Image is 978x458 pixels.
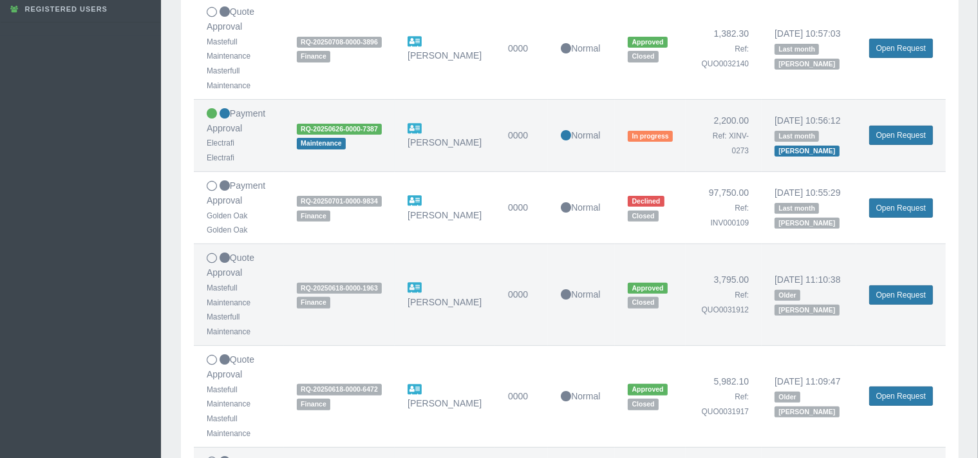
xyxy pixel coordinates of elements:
[762,345,856,447] td: [DATE] 11:09:47
[194,99,284,171] td: Payment Approval
[628,211,659,222] span: Closed
[628,384,668,395] span: Approved
[869,39,933,58] a: Open Request
[702,392,749,416] small: Ref: QUO0031917
[207,153,234,162] small: Electrafi
[297,138,346,149] span: Maintenance
[628,196,664,207] span: Declined
[869,285,933,305] a: Open Request
[686,172,762,244] td: 97,750.00
[495,99,548,171] td: 0000
[194,172,284,244] td: Payment Approval
[207,211,247,220] small: Golden Oak
[548,172,615,244] td: Normal
[207,385,250,409] small: Mastefull Maintenance
[775,131,819,142] span: Last month
[628,399,659,410] span: Closed
[869,386,933,406] a: Open Request
[762,99,856,171] td: [DATE] 10:56:12
[297,297,330,308] span: Finance
[22,5,108,13] span: Registered Users
[775,290,800,301] span: Older
[686,99,762,171] td: 2,200.00
[711,204,749,227] small: Ref: INV000109
[548,244,615,346] td: Normal
[628,51,659,62] span: Closed
[297,211,330,222] span: Finance
[207,37,250,61] small: Mastefull Maintenance
[548,345,615,447] td: Normal
[775,146,840,157] span: [PERSON_NAME]
[775,392,800,403] span: Older
[297,399,330,410] span: Finance
[869,198,933,218] a: Open Request
[207,66,250,90] small: Masterfull Maintenance
[207,283,250,307] small: Mastefull Maintenance
[207,225,247,234] small: Golden Oak
[207,312,250,336] small: Masterfull Maintenance
[297,196,382,207] span: RQ-20250701-0000-9834
[395,244,495,346] td: [PERSON_NAME]
[207,138,234,148] small: Electrafi
[775,203,819,214] span: Last month
[495,172,548,244] td: 0000
[297,283,382,294] span: RQ-20250618-0000-1963
[869,126,933,145] a: Open Request
[297,51,330,62] span: Finance
[628,283,668,294] span: Approved
[713,131,749,155] small: Ref: XINV-0273
[395,345,495,447] td: [PERSON_NAME]
[628,297,659,308] span: Closed
[207,414,250,438] small: Mastefull Maintenance
[495,345,548,447] td: 0000
[194,244,284,346] td: Quote Approval
[395,99,495,171] td: [PERSON_NAME]
[686,244,762,346] td: 3,795.00
[548,99,615,171] td: Normal
[395,172,495,244] td: [PERSON_NAME]
[775,59,840,70] span: [PERSON_NAME]
[686,345,762,447] td: 5,982.10
[762,244,856,346] td: [DATE] 11:10:38
[775,406,840,417] span: [PERSON_NAME]
[297,124,382,135] span: RQ-20250626-0000-7387
[762,172,856,244] td: [DATE] 10:55:29
[775,218,840,229] span: [PERSON_NAME]
[297,384,382,395] span: RQ-20250618-0000-6472
[628,37,668,48] span: Approved
[775,305,840,316] span: [PERSON_NAME]
[775,44,819,55] span: Last month
[628,131,673,142] span: In progress
[495,244,548,346] td: 0000
[702,291,749,314] small: Ref: QUO0031912
[297,37,382,48] span: RQ-20250708-0000-3896
[194,345,284,447] td: Quote Approval
[702,44,749,68] small: Ref: QUO0032140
